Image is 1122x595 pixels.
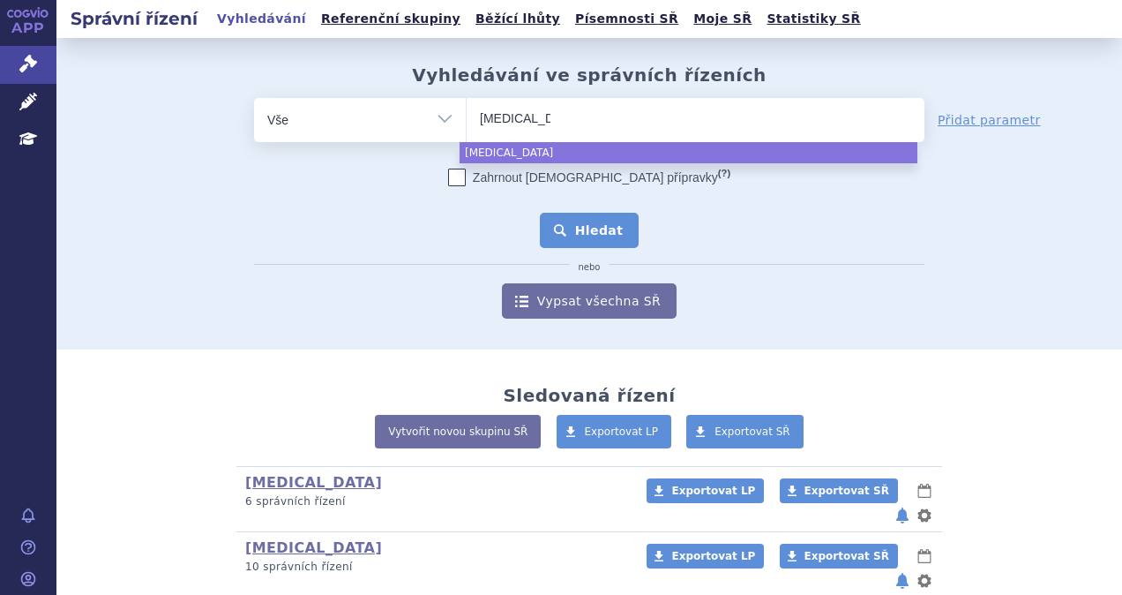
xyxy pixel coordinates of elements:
a: Běžící lhůty [470,7,565,31]
a: Exportovat SŘ [686,415,804,448]
h2: Správní řízení [56,6,212,31]
span: Exportovat SŘ [804,485,889,497]
span: Exportovat LP [671,550,755,562]
p: 10 správních řízení [245,560,624,575]
button: lhůty [916,546,933,567]
button: nastavení [916,505,933,526]
span: Exportovat SŘ [804,550,889,562]
a: Exportovat LP [647,478,764,503]
a: Exportovat LP [557,415,672,448]
h2: Vyhledávání ve správních řízeních [412,64,767,86]
button: notifikace [894,570,911,591]
label: Zahrnout [DEMOGRAPHIC_DATA] přípravky [448,169,730,186]
a: Exportovat LP [647,544,764,569]
a: Přidat parametr [938,111,1041,129]
i: nebo [570,262,610,273]
a: [MEDICAL_DATA] [245,539,382,556]
a: Exportovat SŘ [780,544,898,569]
h2: Sledovaná řízení [503,385,675,406]
li: [MEDICAL_DATA] [460,142,917,163]
a: Vyhledávání [212,7,311,31]
span: Exportovat LP [585,426,659,438]
a: Písemnosti SŘ [570,7,684,31]
a: Moje SŘ [688,7,757,31]
a: Exportovat SŘ [780,478,898,503]
button: notifikace [894,505,911,526]
button: nastavení [916,570,933,591]
a: Statistiky SŘ [761,7,865,31]
p: 6 správních řízení [245,494,624,509]
a: Vytvořit novou skupinu SŘ [375,415,541,448]
abbr: (?) [718,168,730,179]
a: Vypsat všechna SŘ [502,283,677,319]
a: Referenční skupiny [316,7,466,31]
a: [MEDICAL_DATA] [245,474,382,491]
span: Exportovat SŘ [714,426,790,438]
span: Exportovat LP [671,485,755,497]
button: Hledat [540,213,640,248]
button: lhůty [916,480,933,501]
